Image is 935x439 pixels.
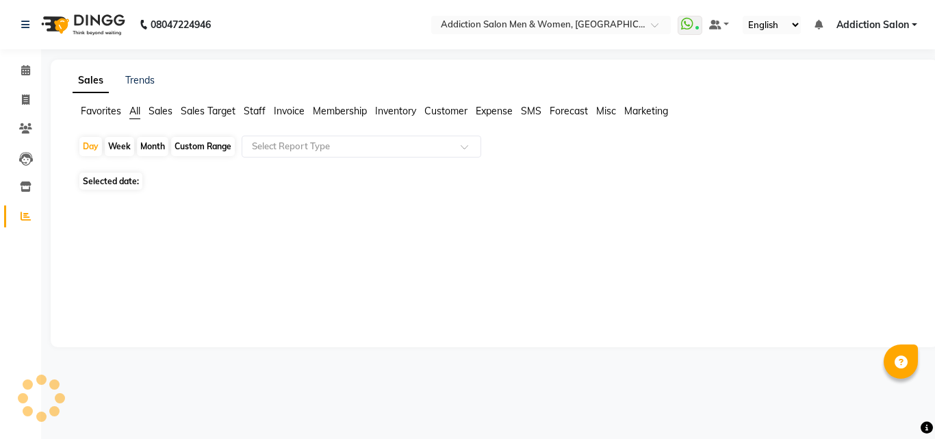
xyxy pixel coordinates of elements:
[476,105,513,117] span: Expense
[125,74,155,86] a: Trends
[79,137,102,156] div: Day
[129,105,140,117] span: All
[274,105,305,117] span: Invoice
[151,5,211,44] b: 08047224946
[73,68,109,93] a: Sales
[313,105,367,117] span: Membership
[81,105,121,117] span: Favorites
[375,105,416,117] span: Inventory
[181,105,235,117] span: Sales Target
[149,105,172,117] span: Sales
[79,173,142,190] span: Selected date:
[521,105,541,117] span: SMS
[171,137,235,156] div: Custom Range
[550,105,588,117] span: Forecast
[137,137,168,156] div: Month
[596,105,616,117] span: Misc
[624,105,668,117] span: Marketing
[836,18,909,32] span: Addiction Salon
[105,137,134,156] div: Week
[424,105,467,117] span: Customer
[35,5,129,44] img: logo
[244,105,266,117] span: Staff
[878,384,921,425] iframe: chat widget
